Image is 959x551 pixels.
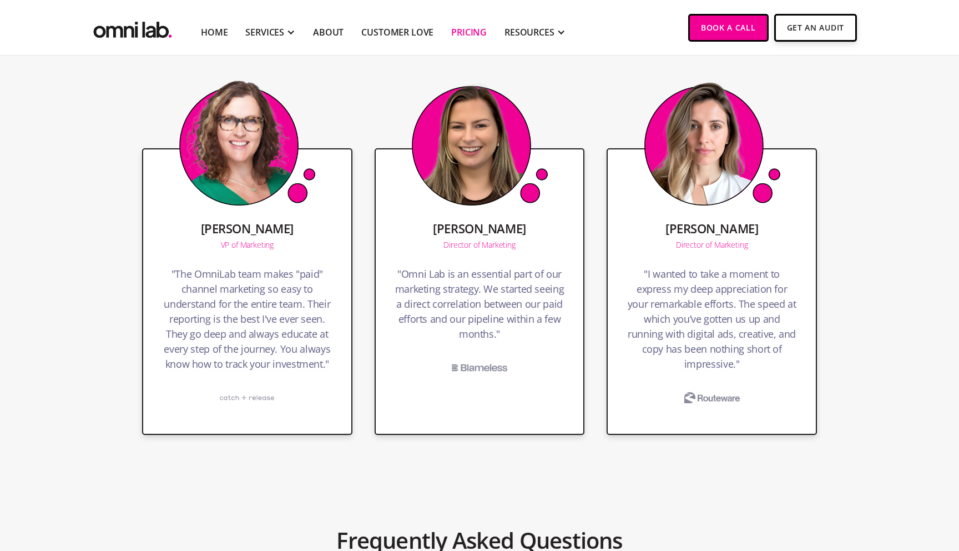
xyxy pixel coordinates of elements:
[161,267,334,377] h4: "The OmniLab team makes "paid" channel marketing so easy to understand for the entire team. Their...
[361,26,433,39] a: Customer Love
[91,14,174,41] img: Omni Lab: B2B SaaS Demand Generation Agency
[201,222,294,235] h5: [PERSON_NAME]
[665,222,758,235] h5: [PERSON_NAME]
[670,384,754,412] img: Routeware
[433,222,526,235] h5: [PERSON_NAME]
[438,354,521,382] img: Blameless
[245,26,284,39] div: SERVICES
[201,26,228,39] a: Home
[313,26,344,39] a: About
[676,241,748,249] div: Director of Marketing
[759,422,959,551] iframe: Chat Widget
[393,267,566,347] h4: "Omni Lab is an essential part of our marketing strategy. We started seeing a direct correlation ...
[774,14,857,42] a: Get An Audit
[221,241,274,249] div: VP of Marketing
[688,14,769,42] a: Book a Call
[443,241,516,249] div: Director of Marketing
[451,26,487,39] a: Pricing
[205,384,289,412] img: Catch+Release
[91,14,174,41] a: home
[625,267,798,377] h4: "I wanted to take a moment to express my deep appreciation for your remarkable efforts. The speed...
[504,26,554,39] div: RESOURCES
